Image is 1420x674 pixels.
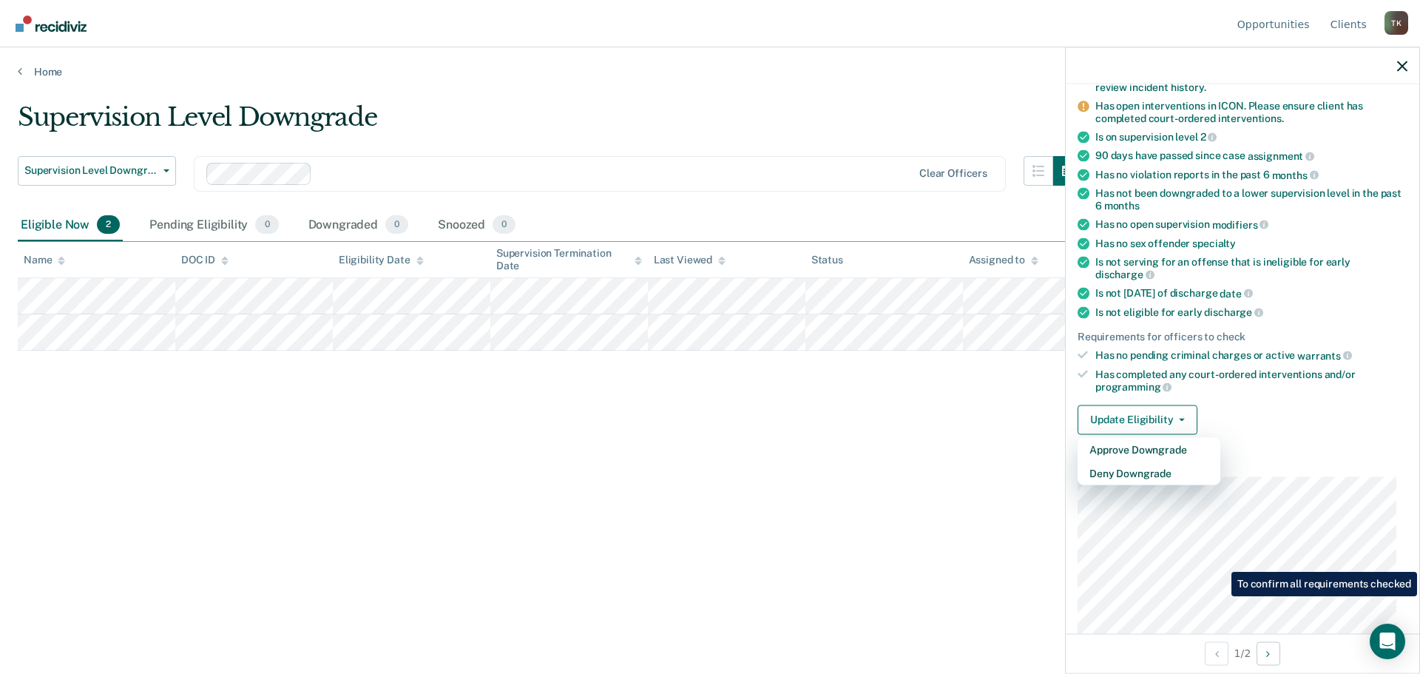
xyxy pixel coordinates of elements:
div: Supervision Level Downgrade [18,102,1083,144]
div: Dropdown Menu [1078,437,1220,485]
button: Deny Downgrade [1078,461,1220,485]
div: Name [24,254,65,266]
div: Is not eligible for early [1095,306,1407,319]
div: Eligible Now [18,209,123,242]
div: Eligibility Date [339,254,424,266]
div: 90 days have passed since case [1095,149,1407,163]
div: Is on supervision level [1095,130,1407,144]
div: Has completed any court-ordered interventions and/or [1095,368,1407,393]
div: Is not serving for an offense that is ineligible for early [1095,255,1407,280]
div: Has no sex offender [1095,237,1407,249]
div: DOC ID [181,254,229,266]
div: Downgraded [305,209,412,242]
div: Has not been downgraded to a lower supervision level in the past 6 [1095,187,1407,212]
button: Previous Opportunity [1205,641,1228,665]
span: discharge [1204,306,1263,318]
span: warrants [1297,349,1352,361]
span: months [1272,169,1319,181]
div: Open Intercom Messenger [1370,624,1405,659]
div: Has no open supervision [1095,218,1407,231]
div: Has no pending criminal charges or active [1095,348,1407,362]
button: Next Opportunity [1257,641,1280,665]
span: 2 [97,215,120,235]
span: Supervision Level Downgrade [24,164,158,177]
dt: Supervision [1078,458,1407,471]
div: Has no violation reports in the past 6 [1095,168,1407,181]
button: Profile dropdown button [1384,11,1408,35]
a: Home [18,65,1402,78]
span: date [1220,287,1252,299]
span: 0 [493,215,515,235]
div: Snoozed [435,209,518,242]
button: Approve Downgrade [1078,437,1220,461]
button: Update Eligibility [1078,405,1197,434]
span: months [1104,200,1140,212]
div: Has open interventions in ICON. Please ensure client has completed court-ordered interventions. [1095,99,1407,124]
div: Supervision Termination Date [496,247,642,272]
div: Requirements for officers to check [1078,331,1407,343]
span: 0 [385,215,408,235]
span: modifiers [1212,218,1269,230]
div: 1 / 2 [1066,633,1419,673]
img: Recidiviz [16,16,87,32]
div: Clear officers [919,167,987,180]
div: Assigned to [969,254,1038,266]
div: Status [811,254,843,266]
span: programming [1095,381,1171,393]
span: 0 [255,215,278,235]
span: specialty [1192,237,1236,249]
span: discharge [1095,269,1154,280]
span: assignment [1248,149,1314,161]
span: 2 [1200,131,1217,143]
div: T K [1384,11,1408,35]
div: Is not [DATE] of discharge [1095,286,1407,300]
div: Last Viewed [654,254,726,266]
div: Pending Eligibility [146,209,281,242]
